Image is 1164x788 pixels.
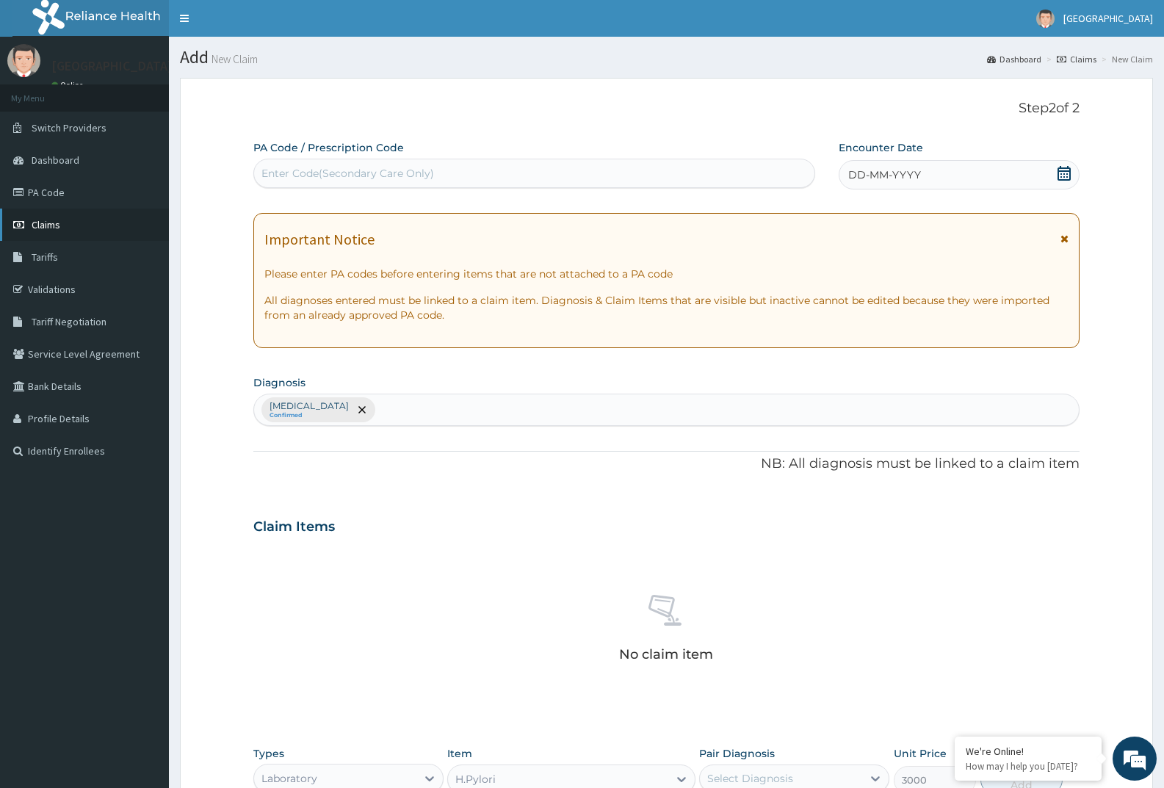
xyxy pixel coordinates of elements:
[253,455,1080,474] p: NB: All diagnosis must be linked to a claim item
[966,760,1091,773] p: How may I help you today?
[455,772,496,787] div: H.Pylori
[699,746,775,761] label: Pair Diagnosis
[32,250,58,264] span: Tariffs
[270,400,349,412] p: [MEDICAL_DATA]
[264,231,375,247] h1: Important Notice
[241,7,276,43] div: Minimize live chat window
[51,80,87,90] a: Online
[7,44,40,77] img: User Image
[32,218,60,231] span: Claims
[180,48,1153,67] h1: Add
[447,746,472,761] label: Item
[839,140,923,155] label: Encounter Date
[355,403,369,416] span: remove selection option
[894,746,947,761] label: Unit Price
[619,647,713,662] p: No claim item
[32,153,79,167] span: Dashboard
[848,167,921,182] span: DD-MM-YYYY
[85,185,203,333] span: We're online!
[1036,10,1055,28] img: User Image
[253,101,1080,117] p: Step 2 of 2
[209,54,258,65] small: New Claim
[253,519,335,535] h3: Claim Items
[966,745,1091,758] div: We're Online!
[987,53,1041,65] a: Dashboard
[707,771,793,786] div: Select Diagnosis
[76,82,247,101] div: Chat with us now
[7,401,280,452] textarea: Type your message and hit 'Enter'
[253,748,284,760] label: Types
[1057,53,1096,65] a: Claims
[253,375,306,390] label: Diagnosis
[264,267,1069,281] p: Please enter PA codes before entering items that are not attached to a PA code
[51,59,173,73] p: [GEOGRAPHIC_DATA]
[32,315,106,328] span: Tariff Negotiation
[253,140,404,155] label: PA Code / Prescription Code
[261,771,317,786] div: Laboratory
[270,412,349,419] small: Confirmed
[1063,12,1153,25] span: [GEOGRAPHIC_DATA]
[261,166,434,181] div: Enter Code(Secondary Care Only)
[1098,53,1153,65] li: New Claim
[264,293,1069,322] p: All diagnoses entered must be linked to a claim item. Diagnosis & Claim Items that are visible bu...
[27,73,59,110] img: d_794563401_company_1708531726252_794563401
[32,121,106,134] span: Switch Providers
